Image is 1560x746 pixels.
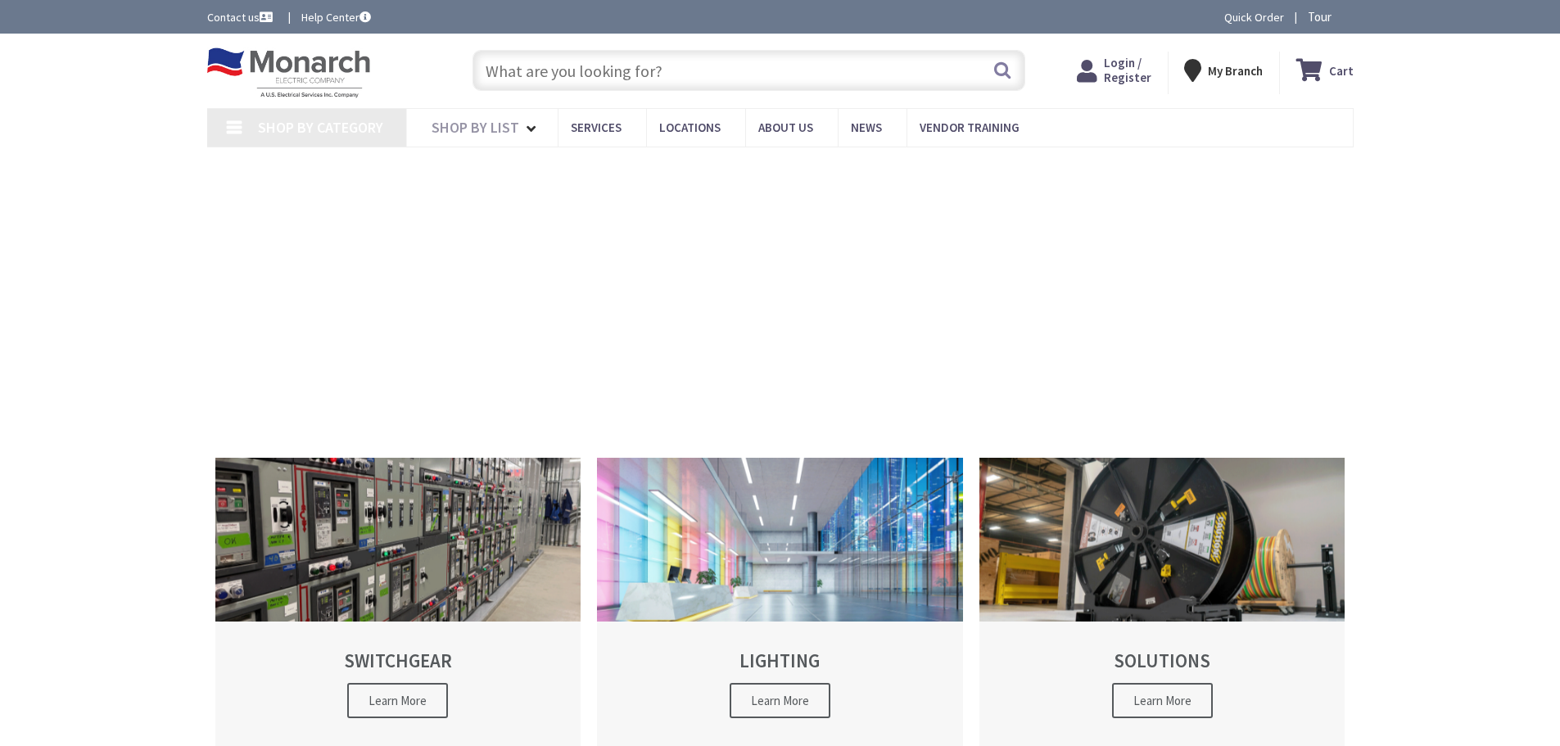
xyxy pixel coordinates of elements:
[730,683,830,718] span: Learn More
[347,683,448,718] span: Learn More
[1329,56,1354,85] strong: Cart
[301,9,371,25] a: Help Center
[473,50,1025,91] input: What are you looking for?
[1224,9,1284,25] a: Quick Order
[258,118,383,137] span: Shop By Category
[920,120,1020,135] span: Vendor Training
[207,47,371,98] img: Monarch Electric Company
[659,120,721,135] span: Locations
[571,120,622,135] span: Services
[207,9,276,25] a: Contact us
[1308,9,1350,25] span: Tour
[1112,683,1213,718] span: Learn More
[244,650,553,671] h2: SWITCHGEAR
[1104,55,1151,85] span: Login / Register
[432,118,519,137] span: Shop By List
[1296,56,1354,85] a: Cart
[1184,56,1263,85] div: My Branch
[1077,56,1151,85] a: Login / Register
[626,650,934,671] h2: LIGHTING
[1008,650,1317,671] h2: SOLUTIONS
[1208,63,1263,79] strong: My Branch
[851,120,882,135] span: News
[758,120,813,135] span: About Us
